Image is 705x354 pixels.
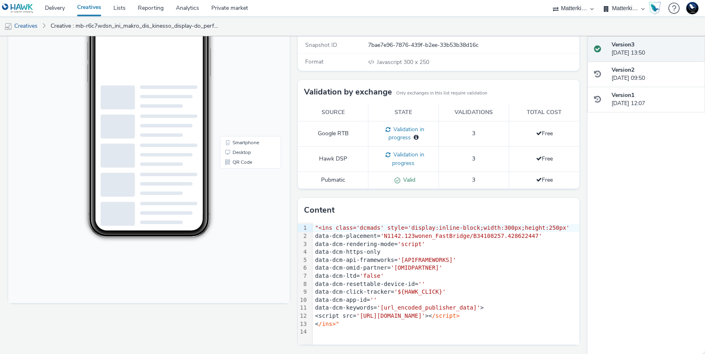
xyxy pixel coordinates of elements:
div: 11 [298,304,308,312]
div: 7 [298,272,308,280]
span: '${HAWK_CLICK}' [394,288,446,295]
span: 'script' [398,241,425,247]
span: Free [536,155,553,163]
th: Source [298,104,368,121]
div: 7bae7e96-7876-439f-b2ee-33b53b38d16c [368,41,579,49]
div: data-dcm-app-id= [313,296,579,304]
div: 12 [298,312,308,320]
span: Smartphone [224,171,251,176]
div: data-dcm-resettable-device-id= [313,280,579,288]
th: State [368,104,439,121]
span: Validation in progress [388,125,424,142]
div: 5 [298,256,308,264]
span: 'false' [360,273,384,279]
div: data-dcm-placement= [313,232,579,240]
span: 'N1142.123wonen_FastBridge/B34108257.428622447' [380,233,542,239]
th: Validations [439,104,509,121]
span: Snapshot ID [305,41,337,49]
span: '[URL][DOMAIN_NAME]' [356,312,425,319]
div: data-dcm-rendering-mode= [313,240,579,248]
img: mobile [4,22,12,31]
span: '[APIFRAMEWORKS]' [398,257,456,263]
div: data-dcm-ltd= [313,272,579,280]
div: < [313,320,579,328]
span: 300 x 250 [376,58,429,66]
span: Valid [400,176,415,184]
div: 1 [298,224,308,232]
div: 4 [298,248,308,256]
span: '[OMIDPARTNER]' [391,264,442,271]
span: '[url_encoded_publisher_data]' [377,304,480,311]
span: Desktop [224,181,243,186]
div: data-dcm-click-tracker= [313,288,579,296]
strong: Version 2 [612,66,634,74]
li: Desktop [213,178,271,188]
span: QR Code [224,191,244,196]
span: /ins>" [319,321,339,327]
h3: Validation by exchange [304,86,392,98]
div: [DATE] 12:07 [612,91,698,108]
span: 3 [472,155,475,163]
div: 13 [298,320,308,328]
li: Smartphone [213,169,271,178]
td: Google RTB [298,121,368,146]
div: 9 [298,288,308,296]
small: Only exchanges in this list require validation [396,90,487,97]
span: "<ins class='dcmads' style='display:inline-block;width:300px;height:250px' [315,224,570,231]
span: 3 [472,130,475,137]
span: Free [536,176,553,184]
span: 3 [472,176,475,184]
img: Support Hawk [686,2,698,14]
img: Hawk Academy [649,2,661,15]
li: QR Code [213,188,271,198]
strong: Version 1 [612,91,634,99]
div: [DATE] 09:50 [612,66,698,83]
h3: Content [304,204,335,216]
a: Creative : mb-r6c7wdsn_ini_makro_dis_kinesso_display-do_perf_hrc_300x250_nazomer-wittewijn_tag:D4... [47,16,223,36]
div: [DATE] 13:50 [612,41,698,57]
div: data-dcm-keywords= > [313,304,579,312]
span: '' [418,281,425,287]
td: Pubmatic [298,172,368,189]
a: Hawk Academy [649,2,664,15]
span: 13:26 [96,31,105,36]
div: 14 [298,328,308,336]
div: data-dcm-https-only [313,248,579,256]
strong: Version 3 [612,41,634,48]
span: /script> [432,312,459,319]
div: 8 [298,280,308,288]
span: '' [370,297,377,303]
span: Javascript [377,58,403,66]
span: Validation in progress [390,151,424,167]
img: undefined Logo [2,3,33,13]
td: Hawk DSP [298,146,368,172]
div: <script src= >< [313,312,579,320]
div: 3 [298,240,308,248]
th: Total cost [509,104,580,121]
div: data-dcm-api-frameworks= [313,256,579,264]
div: 10 [298,296,308,304]
div: 2 [298,232,308,240]
div: 6 [298,264,308,272]
span: Free [536,130,553,137]
div: data-dcm-omid-partner= [313,264,579,272]
span: Format [305,58,324,66]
